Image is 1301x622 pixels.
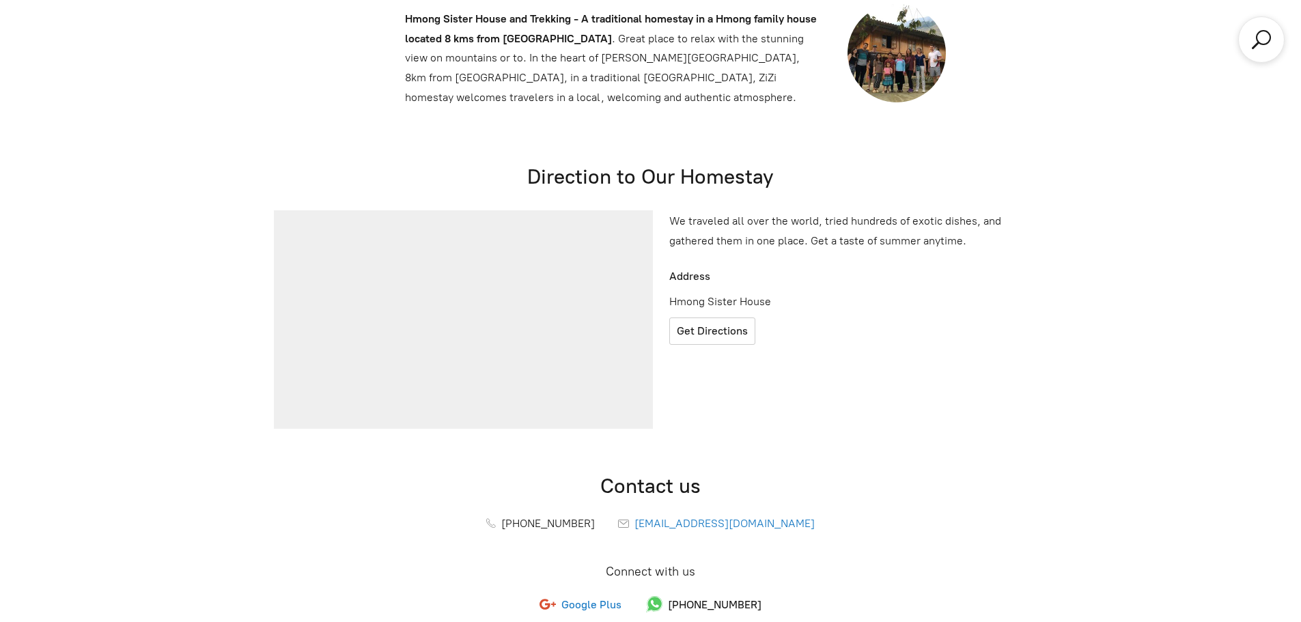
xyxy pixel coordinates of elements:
a: Search products [1249,27,1274,52]
p: . Great place to relax with the stunning view on mountains or to. In the heart of [PERSON_NAME][G... [405,10,820,108]
b: Hmong Sister House and Trekking - A traditional homestay in a Hmong family house located 8 kms fr... [405,12,817,45]
a: Google Plus [540,596,621,612]
h3: Connect with us [268,564,1033,580]
a: Get Directions [669,317,755,345]
p: We traveled all over the world, tried hundreds of exotic dishes, and gathered them in one place. ... [669,212,1027,251]
p: Address [664,267,845,287]
span: [PHONE_NUMBER] [501,517,595,530]
span: [EMAIL_ADDRESS][DOMAIN_NAME] [634,517,815,530]
p: Hmong Sister House [664,292,845,312]
h2: Direction to Our Homestay [268,163,1033,190]
span: Google Plus [561,598,621,611]
span: [PHONE_NUMBER] [646,596,761,612]
span: Get Directions [677,324,748,337]
div: Connect with us [268,585,1033,621]
a: [EMAIL_ADDRESS][DOMAIN_NAME] [618,517,815,530]
a: [PHONE_NUMBER] [486,517,595,530]
iframe: Location on map [274,210,654,429]
h2: Contact us [268,472,1033,499]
